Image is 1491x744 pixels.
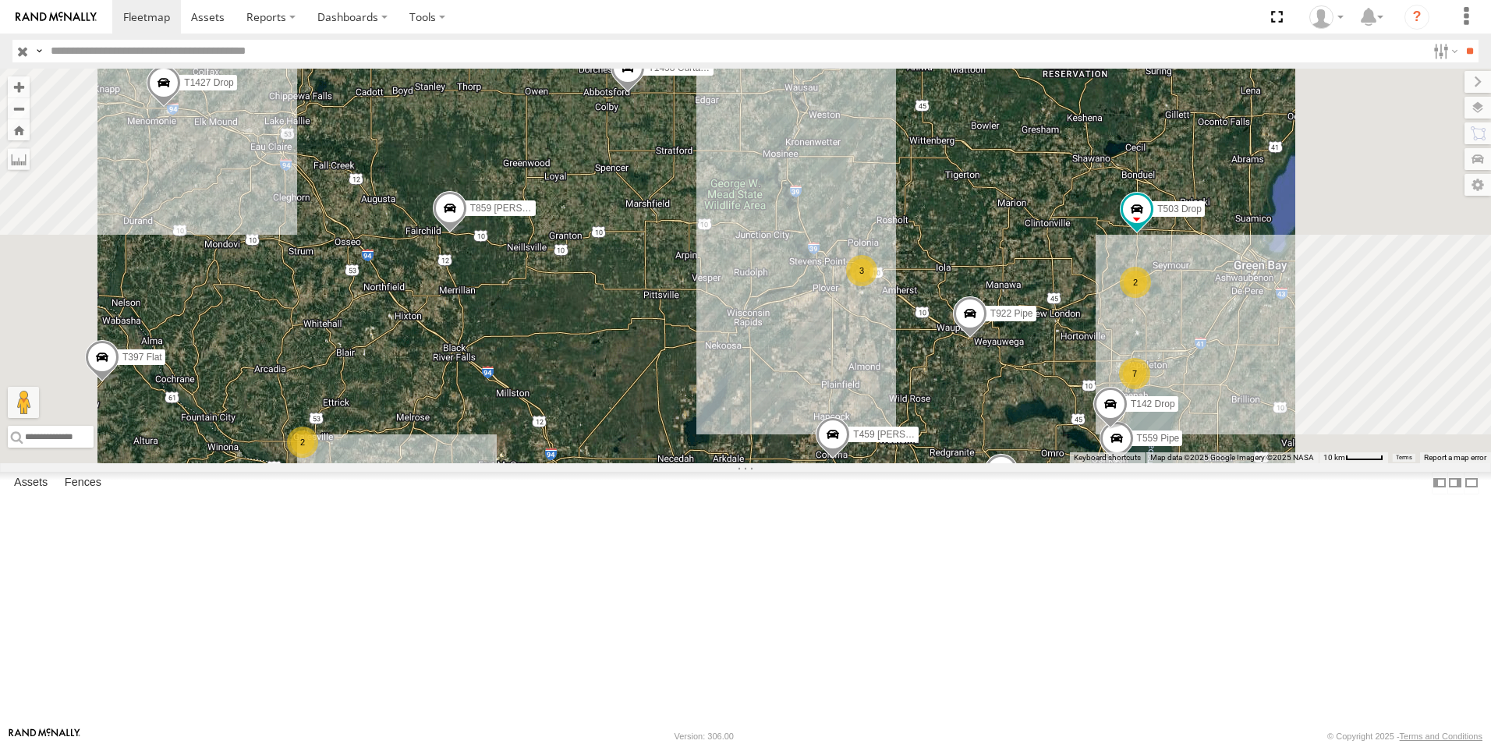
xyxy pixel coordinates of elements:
div: Jay Hammerstrom [1304,5,1349,29]
span: Map data ©2025 Google Imagery ©2025 NASA [1150,453,1314,462]
span: T142 Drop [1131,399,1175,410]
a: Report a map error [1424,453,1486,462]
span: T559 Pipe [1137,433,1180,444]
span: T922 Pipe [990,309,1033,320]
span: T503 Drop [1157,204,1202,215]
button: Zoom Home [8,119,30,140]
a: Visit our Website [9,728,80,744]
div: 7 [1119,358,1150,389]
label: Measure [8,148,30,170]
button: Zoom in [8,76,30,97]
div: 2 [1120,267,1151,298]
img: rand-logo.svg [16,12,97,23]
div: 2 [287,427,318,458]
button: Zoom out [8,97,30,119]
button: Keyboard shortcuts [1074,452,1141,463]
button: Drag Pegman onto the map to open Street View [8,387,39,418]
label: Dock Summary Table to the Right [1447,472,1463,494]
a: Terms (opens in new tab) [1396,455,1412,461]
span: T1427 Drop [184,78,233,89]
label: Hide Summary Table [1464,472,1479,494]
label: Dock Summary Table to the Left [1432,472,1447,494]
div: © Copyright 2025 - [1327,732,1482,741]
button: Map Scale: 10 km per 45 pixels [1319,452,1388,463]
label: Map Settings [1464,174,1491,196]
label: Search Query [33,40,45,62]
label: Fences [57,472,109,494]
span: T859 [PERSON_NAME] Flat [470,203,590,214]
div: 3 [846,255,877,286]
span: 10 km [1323,453,1345,462]
span: T459 [PERSON_NAME] Flat [853,430,972,441]
label: Assets [6,472,55,494]
div: Version: 306.00 [675,732,734,741]
label: Search Filter Options [1427,40,1461,62]
i: ? [1404,5,1429,30]
a: Terms and Conditions [1400,732,1482,741]
span: T397 Flat [122,353,162,363]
